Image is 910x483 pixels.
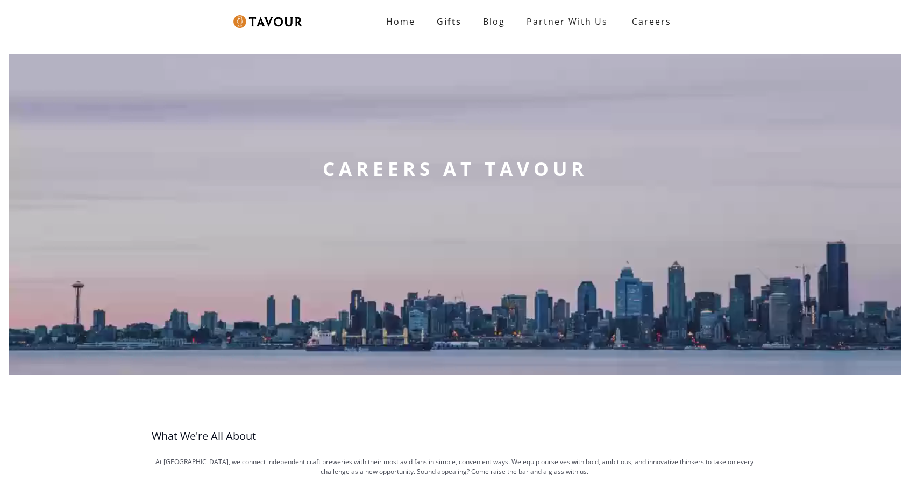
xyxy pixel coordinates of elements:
[323,156,588,182] strong: CAREERS AT TAVOUR
[152,427,757,446] h3: What We're All About
[375,11,426,32] a: Home
[516,11,618,32] a: partner with us
[618,6,679,37] a: Careers
[472,11,516,32] a: Blog
[152,457,757,477] p: At [GEOGRAPHIC_DATA], we connect independent craft breweries with their most avid fans in simple,...
[426,11,472,32] a: Gifts
[632,11,671,32] strong: Careers
[386,16,415,27] strong: Home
